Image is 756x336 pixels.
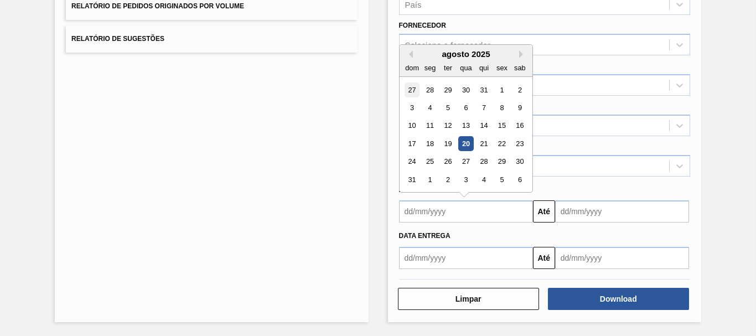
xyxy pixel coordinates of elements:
[399,247,533,269] input: dd/mm/yyyy
[512,60,527,75] div: sab
[476,136,491,151] div: Choose quinta-feira, 21 de agosto de 2025
[512,136,527,151] div: Choose sábado, 23 de agosto de 2025
[422,100,437,115] div: Choose segunda-feira, 4 de agosto de 2025
[422,136,437,151] div: Choose segunda-feira, 18 de agosto de 2025
[494,136,509,151] div: Choose sexta-feira, 22 de agosto de 2025
[512,82,527,97] div: Choose sábado, 2 de agosto de 2025
[71,35,164,43] span: Relatório de Sugestões
[399,22,446,29] label: Fornecedor
[476,118,491,133] div: Choose quinta-feira, 14 de agosto de 2025
[494,118,509,133] div: Choose sexta-feira, 15 de agosto de 2025
[405,154,420,169] div: Choose domingo, 24 de agosto de 2025
[66,25,357,53] button: Relatório de Sugestões
[440,136,455,151] div: Choose terça-feira, 19 de agosto de 2025
[476,60,491,75] div: qui
[458,100,473,115] div: Choose quarta-feira, 6 de agosto de 2025
[512,154,527,169] div: Choose sábado, 30 de agosto de 2025
[494,154,509,169] div: Choose sexta-feira, 29 de agosto de 2025
[512,172,527,187] div: Choose sábado, 6 de setembro de 2025
[399,200,533,223] input: dd/mm/yyyy
[458,154,473,169] div: Choose quarta-feira, 27 de agosto de 2025
[422,172,437,187] div: Choose segunda-feira, 1 de setembro de 2025
[440,82,455,97] div: Choose terça-feira, 29 de julho de 2025
[405,82,420,97] div: Choose domingo, 27 de julho de 2025
[440,100,455,115] div: Choose terça-feira, 5 de agosto de 2025
[403,81,529,189] div: month 2025-08
[533,200,555,223] button: Até
[405,60,420,75] div: dom
[405,100,420,115] div: Choose domingo, 3 de agosto de 2025
[548,288,689,310] button: Download
[555,247,689,269] input: dd/mm/yyyy
[512,118,527,133] div: Choose sábado, 16 de agosto de 2025
[494,100,509,115] div: Choose sexta-feira, 8 de agosto de 2025
[476,82,491,97] div: Choose quinta-feira, 31 de julho de 2025
[494,60,509,75] div: sex
[422,118,437,133] div: Choose segunda-feira, 11 de agosto de 2025
[440,172,455,187] div: Choose terça-feira, 2 de setembro de 2025
[458,118,473,133] div: Choose quarta-feira, 13 de agosto de 2025
[494,82,509,97] div: Choose sexta-feira, 1 de agosto de 2025
[422,154,437,169] div: Choose segunda-feira, 25 de agosto de 2025
[476,100,491,115] div: Choose quinta-feira, 7 de agosto de 2025
[405,118,420,133] div: Choose domingo, 10 de agosto de 2025
[399,232,451,240] span: Data entrega
[422,60,437,75] div: seg
[405,136,420,151] div: Choose domingo, 17 de agosto de 2025
[440,60,455,75] div: ter
[476,172,491,187] div: Choose quinta-feira, 4 de setembro de 2025
[422,82,437,97] div: Choose segunda-feira, 28 de julho de 2025
[458,60,473,75] div: qua
[400,49,532,59] div: agosto 2025
[555,200,689,223] input: dd/mm/yyyy
[458,172,473,187] div: Choose quarta-feira, 3 de setembro de 2025
[519,50,527,58] button: Next Month
[458,82,473,97] div: Choose quarta-feira, 30 de julho de 2025
[476,154,491,169] div: Choose quinta-feira, 28 de agosto de 2025
[405,172,420,187] div: Choose domingo, 31 de agosto de 2025
[71,2,244,10] span: Relatório de Pedidos Originados por Volume
[405,40,490,50] div: Selecione o fornecedor
[512,100,527,115] div: Choose sábado, 9 de agosto de 2025
[405,50,413,58] button: Previous Month
[440,118,455,133] div: Choose terça-feira, 12 de agosto de 2025
[494,172,509,187] div: Choose sexta-feira, 5 de setembro de 2025
[398,288,539,310] button: Limpar
[533,247,555,269] button: Até
[440,154,455,169] div: Choose terça-feira, 26 de agosto de 2025
[458,136,473,151] div: Choose quarta-feira, 20 de agosto de 2025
